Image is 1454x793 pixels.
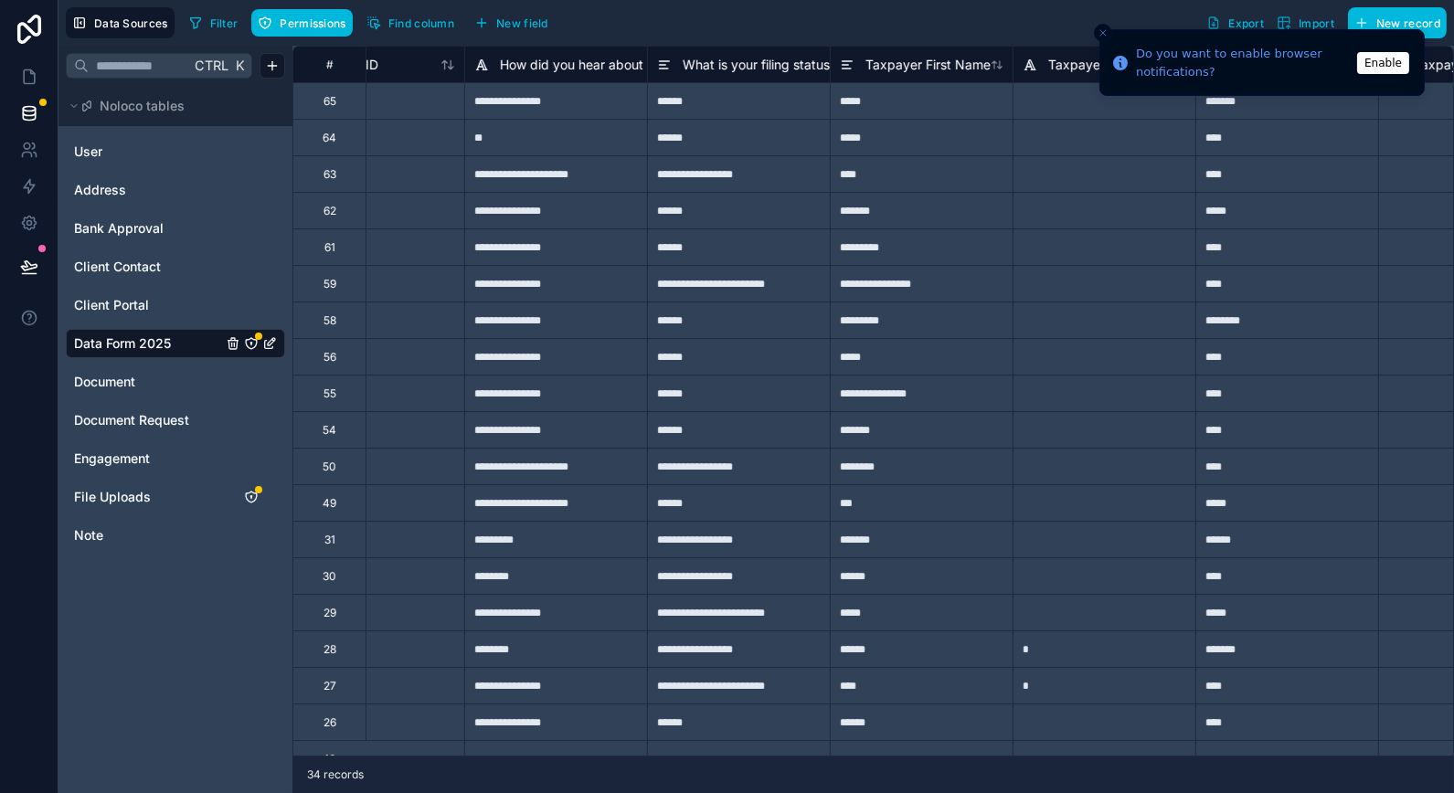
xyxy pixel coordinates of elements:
[324,606,336,620] div: 29
[280,16,345,30] span: Permissions
[1348,7,1447,38] button: New record
[74,373,135,391] span: Document
[210,16,239,30] span: Filter
[66,329,285,358] div: Data Form 2025
[74,526,222,545] a: Note
[66,291,285,320] div: Client Portal
[496,16,548,30] span: New field
[1094,24,1112,42] button: Close toast
[66,93,274,119] button: Noloco tables
[324,277,336,291] div: 59
[74,373,222,391] a: Document
[74,219,164,238] span: Bank Approval
[66,367,285,396] div: Document
[1048,56,1184,74] span: Taxpayer Middle Initial
[683,56,830,74] span: What is your filing status
[1357,52,1409,74] button: Enable
[233,59,246,72] span: K
[74,258,222,276] a: Client Contact
[74,488,222,506] a: File Uploads
[468,9,555,37] button: New field
[74,219,222,238] a: Bank Approval
[324,240,335,255] div: 61
[74,334,222,353] a: Data Form 2025
[1270,7,1341,38] button: Import
[324,386,336,401] div: 55
[324,167,336,182] div: 63
[66,482,285,512] div: File Uploads
[323,496,336,511] div: 49
[74,488,151,506] span: File Uploads
[324,313,336,328] div: 58
[865,56,991,74] span: Taxpayer First Name
[324,94,336,109] div: 65
[324,715,336,730] div: 26
[388,16,454,30] span: Find column
[94,16,168,30] span: Data Sources
[66,137,285,166] div: User
[323,569,336,584] div: 30
[100,97,185,115] span: Noloco tables
[1200,7,1270,38] button: Export
[1136,45,1352,80] div: Do you want to enable browser notifications?
[324,350,336,365] div: 56
[66,7,175,38] button: Data Sources
[66,214,285,243] div: Bank Approval
[307,767,364,782] span: 34 records
[182,9,245,37] button: Filter
[66,521,285,550] div: Note
[66,175,285,205] div: Address
[323,460,336,474] div: 50
[307,58,352,71] div: #
[360,9,461,37] button: Find column
[74,181,222,199] a: Address
[74,143,222,161] a: User
[74,411,222,429] a: Document Request
[324,642,336,657] div: 28
[324,679,336,693] div: 27
[74,334,171,353] span: Data Form 2025
[323,423,336,438] div: 54
[324,204,336,218] div: 62
[324,752,335,767] div: 16
[74,296,149,314] span: Client Portal
[74,258,161,276] span: Client Contact
[74,296,222,314] a: Client Portal
[323,131,336,145] div: 64
[74,143,102,161] span: User
[251,9,352,37] button: Permissions
[500,56,661,74] span: How did you hear about us
[66,444,285,473] div: Engagement
[74,526,103,545] span: Note
[74,411,189,429] span: Document Request
[74,449,222,468] a: Engagement
[74,181,126,199] span: Address
[66,252,285,281] div: Client Contact
[193,54,230,77] span: Ctrl
[251,9,359,37] a: Permissions
[1341,7,1447,38] a: New record
[324,533,335,547] div: 31
[74,449,150,468] span: Engagement
[66,406,285,435] div: Document Request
